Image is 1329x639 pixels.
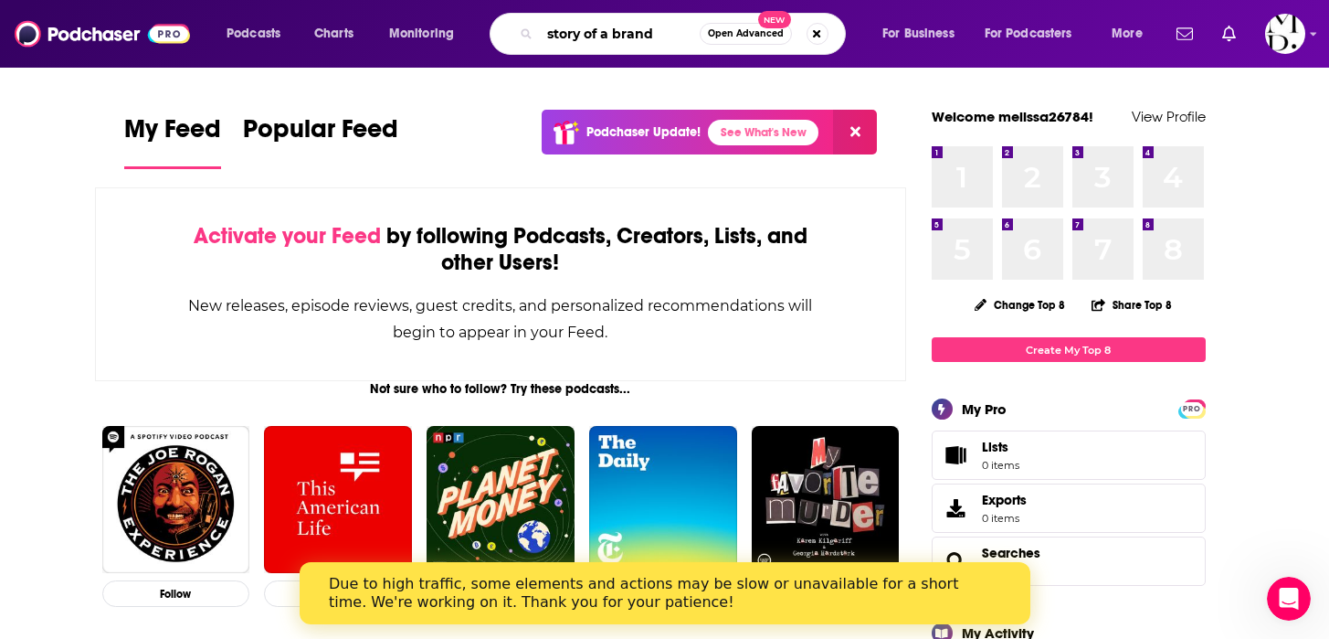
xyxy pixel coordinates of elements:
span: Lists [938,442,975,468]
span: Lists [982,439,1008,455]
a: Show notifications dropdown [1215,18,1243,49]
a: Exports [932,484,1206,533]
button: open menu [973,19,1099,48]
button: open menu [870,19,977,48]
a: Show notifications dropdown [1169,18,1200,49]
span: Open Advanced [708,29,784,38]
img: User Profile [1265,14,1305,54]
span: 0 items [982,459,1019,472]
span: More [1112,21,1143,47]
span: Popular Feed [243,113,398,155]
span: New [758,11,791,28]
span: Lists [982,439,1019,455]
button: Follow [264,580,412,607]
img: The Joe Rogan Experience [102,426,250,574]
span: Exports [982,492,1027,508]
a: See What's New [708,120,818,145]
p: Podchaser Update! [586,124,701,140]
span: Charts [314,21,353,47]
a: Charts [302,19,364,48]
button: open menu [1099,19,1166,48]
a: Popular Feed [243,113,398,169]
iframe: Intercom live chat [1267,577,1311,621]
div: Search podcasts, credits, & more... [507,13,863,55]
span: Podcasts [227,21,280,47]
span: Activate your Feed [194,222,381,250]
button: Show profile menu [1265,14,1305,54]
span: For Podcasters [985,21,1072,47]
div: New releases, episode reviews, guest credits, and personalized recommendations will begin to appe... [187,293,815,346]
div: My Pro [962,400,1007,418]
img: The Daily [589,426,737,574]
span: Searches [932,537,1206,586]
span: For Business [882,21,955,47]
button: open menu [214,19,304,48]
div: Not sure who to follow? Try these podcasts... [95,381,907,397]
a: View Profile [1132,108,1206,125]
img: My Favorite Murder with Karen Kilgariff and Georgia Hardstark [752,426,900,574]
span: My Feed [124,113,221,155]
img: Podchaser - Follow, Share and Rate Podcasts [15,16,190,51]
a: Searches [982,545,1040,561]
a: Welcome melissa26784! [932,108,1093,125]
button: Open AdvancedNew [700,23,792,45]
button: Share Top 8 [1091,287,1173,323]
button: Follow [102,580,250,607]
a: My Feed [124,113,221,169]
span: 0 items [982,512,1027,525]
a: Create My Top 8 [932,337,1206,362]
button: Change Top 8 [964,293,1077,316]
img: Planet Money [427,426,575,574]
span: Logged in as melissa26784 [1265,14,1305,54]
button: open menu [376,19,478,48]
img: This American Life [264,426,412,574]
iframe: Intercom live chat banner [300,562,1030,624]
span: Monitoring [389,21,454,47]
span: PRO [1181,402,1203,416]
input: Search podcasts, credits, & more... [540,19,700,48]
div: by following Podcasts, Creators, Lists, and other Users! [187,223,815,276]
a: Searches [938,548,975,574]
a: Lists [932,431,1206,480]
span: Exports [938,495,975,521]
a: PRO [1181,401,1203,415]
